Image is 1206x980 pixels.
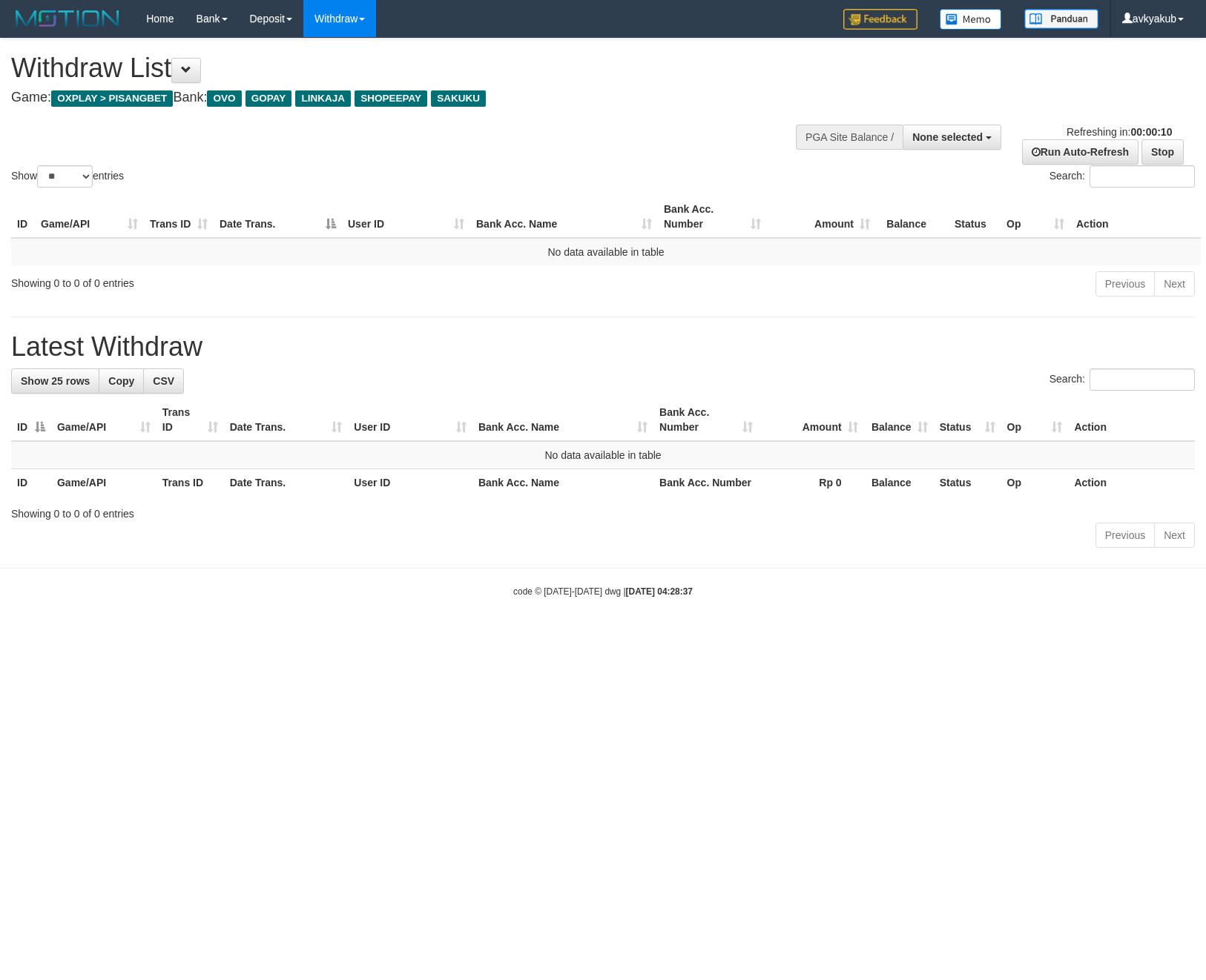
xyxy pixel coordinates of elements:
strong: 00:00:10 [1130,126,1172,138]
th: User ID: activate to sort column ascending [342,196,470,238]
th: Bank Acc. Number: activate to sort column ascending [653,399,759,441]
span: OXPLAY > PISANGBET [51,90,173,107]
span: LINKAJA [295,90,351,107]
a: Stop [1141,139,1184,165]
label: Show entries [11,165,124,188]
th: Bank Acc. Name: activate to sort column ascending [472,399,653,441]
span: SAKUKU [431,90,486,107]
th: Game/API: activate to sort column ascending [51,399,156,441]
button: None selected [903,125,1001,150]
div: Showing 0 to 0 of 0 entries [11,500,1195,521]
td: No data available in table [11,238,1201,265]
th: Status [934,469,1001,497]
th: ID [11,196,35,238]
h1: Latest Withdraw [11,332,1195,362]
img: panduan.png [1024,9,1098,29]
th: Bank Acc. Name: activate to sort column ascending [470,196,658,238]
th: Date Trans. [224,469,349,497]
span: Copy [108,375,134,387]
span: OVO [207,90,241,107]
span: None selected [912,131,983,143]
th: Game/API: activate to sort column ascending [35,196,144,238]
a: Run Auto-Refresh [1022,139,1139,165]
div: PGA Site Balance / [796,125,903,150]
th: Game/API [51,469,156,497]
a: Previous [1095,523,1155,548]
th: Rp 0 [759,469,864,497]
h1: Withdraw List [11,53,789,83]
th: Trans ID [156,469,224,497]
small: code © [DATE]-[DATE] dwg | [513,586,693,597]
th: Balance [864,469,934,497]
th: User ID: activate to sort column ascending [348,399,472,441]
th: Date Trans.: activate to sort column descending [214,196,342,238]
img: Feedback.jpg [843,9,917,30]
a: Next [1154,271,1195,297]
span: CSV [153,375,174,387]
span: GOPAY [246,90,292,107]
th: ID: activate to sort column descending [11,399,51,441]
th: Action [1068,399,1195,441]
input: Search: [1090,368,1195,391]
th: Action [1070,196,1201,238]
td: No data available in table [11,441,1195,469]
input: Search: [1090,165,1195,188]
th: Bank Acc. Number: activate to sort column ascending [658,196,767,238]
a: Previous [1095,271,1155,297]
th: Op [1001,469,1069,497]
th: ID [11,469,51,497]
th: Status [949,196,1001,238]
a: Show 25 rows [11,368,99,394]
label: Search: [1050,368,1195,391]
label: Search: [1050,165,1195,188]
th: Balance: activate to sort column ascending [864,399,934,441]
a: Copy [99,368,144,394]
a: CSV [143,368,184,394]
span: Show 25 rows [21,375,90,387]
img: Button%20Memo.svg [940,9,1002,30]
h4: Game: Bank: [11,90,789,105]
th: Action [1068,469,1195,497]
th: Bank Acc. Number [653,469,759,497]
strong: [DATE] 04:28:37 [626,586,693,597]
span: Refreshing in: [1067,126,1172,138]
th: Balance [876,196,949,238]
span: SHOPEEPAY [355,90,427,107]
th: Trans ID: activate to sort column ascending [144,196,214,238]
th: Trans ID: activate to sort column ascending [156,399,224,441]
div: Showing 0 to 0 of 0 entries [11,270,492,291]
th: Amount: activate to sort column ascending [767,196,876,238]
th: Status: activate to sort column ascending [934,399,1001,441]
th: Amount: activate to sort column ascending [759,399,864,441]
th: Op: activate to sort column ascending [1001,196,1070,238]
th: Date Trans.: activate to sort column ascending [224,399,349,441]
img: MOTION_logo.png [11,7,124,30]
th: User ID [348,469,472,497]
select: Showentries [37,165,93,188]
a: Next [1154,523,1195,548]
th: Op: activate to sort column ascending [1001,399,1069,441]
th: Bank Acc. Name [472,469,653,497]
